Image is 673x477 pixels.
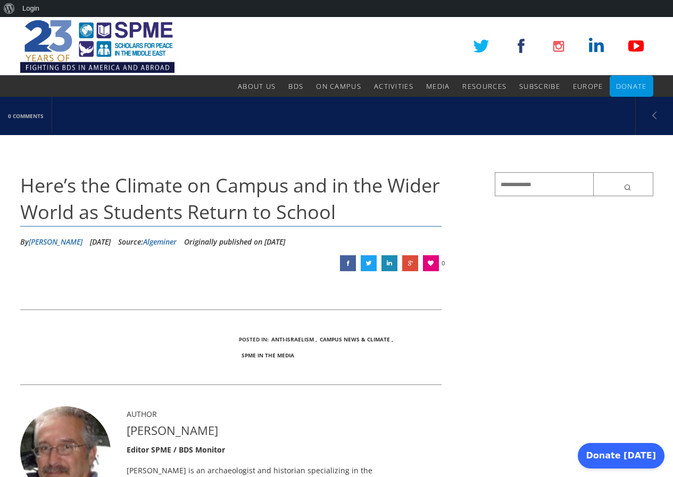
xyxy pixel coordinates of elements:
a: Resources [462,76,506,97]
span: 0 [442,255,445,271]
a: BDS [288,76,303,97]
a: Anti-Israelism [271,336,314,343]
a: Subscribe [519,76,560,97]
span: About Us [238,81,276,91]
a: Algeminer [143,237,177,247]
li: Originally published on [DATE] [184,234,285,250]
li: By [20,234,82,250]
div: Source: [118,234,177,250]
a: SPME in the Media [242,352,294,359]
span: On Campus [316,81,361,91]
span: Activities [374,81,413,91]
span: Europe [573,81,603,91]
img: SPME [20,17,175,76]
a: [PERSON_NAME] [29,237,82,247]
a: Media [426,76,450,97]
a: Europe [573,76,603,97]
li: Posted In: [239,331,269,347]
a: Campus News & Climate [320,336,390,343]
a: Activities [374,76,413,97]
span: BDS [288,81,303,91]
a: About Us [238,76,276,97]
strong: Editor SPME / BDS Monitor [127,445,225,455]
span: Here’s the Climate on Campus and in the Wider World as Students Return to School [20,172,440,225]
span: Donate [616,81,647,91]
a: Here’s the Climate on Campus and in the Wider World as Students Return to School [402,255,418,271]
span: Subscribe [519,81,560,91]
span: AUTHOR [127,409,157,419]
li: [DATE] [90,234,111,250]
a: Here’s the Climate on Campus and in the Wider World as Students Return to School [381,255,397,271]
span: Media [426,81,450,91]
h4: [PERSON_NAME] [127,422,442,439]
a: Donate [616,76,647,97]
a: Here’s the Climate on Campus and in the Wider World as Students Return to School [340,255,356,271]
a: Here’s the Climate on Campus and in the Wider World as Students Return to School [361,255,377,271]
a: On Campus [316,76,361,97]
span: Resources [462,81,506,91]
